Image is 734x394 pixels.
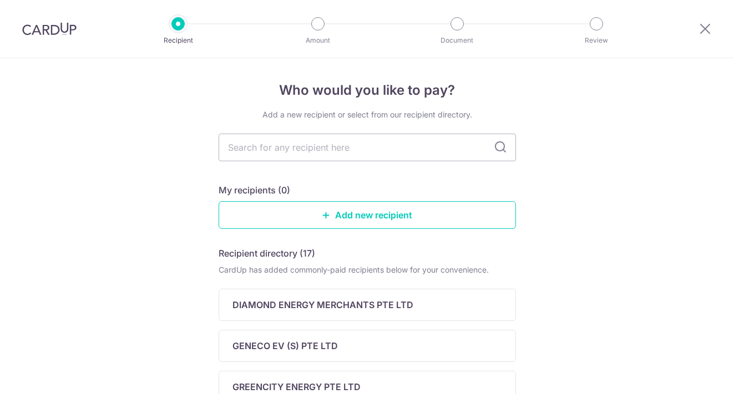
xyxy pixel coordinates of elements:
h5: Recipient directory (17) [219,247,315,260]
img: CardUp [22,22,77,35]
p: Review [555,35,637,46]
p: Recipient [137,35,219,46]
h5: My recipients (0) [219,183,290,197]
p: Document [416,35,498,46]
p: GREENCITY ENERGY PTE LTD [232,380,361,393]
div: Add a new recipient or select from our recipient directory. [219,109,516,120]
input: Search for any recipient here [219,134,516,161]
a: Add new recipient [219,201,516,229]
p: DIAMOND ENERGY MERCHANTS PTE LTD [232,298,413,311]
div: CardUp has added commonly-paid recipients below for your convenience. [219,264,516,275]
p: Amount [277,35,359,46]
p: GENECO EV (S) PTE LTD [232,339,338,352]
h4: Who would you like to pay? [219,80,516,100]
